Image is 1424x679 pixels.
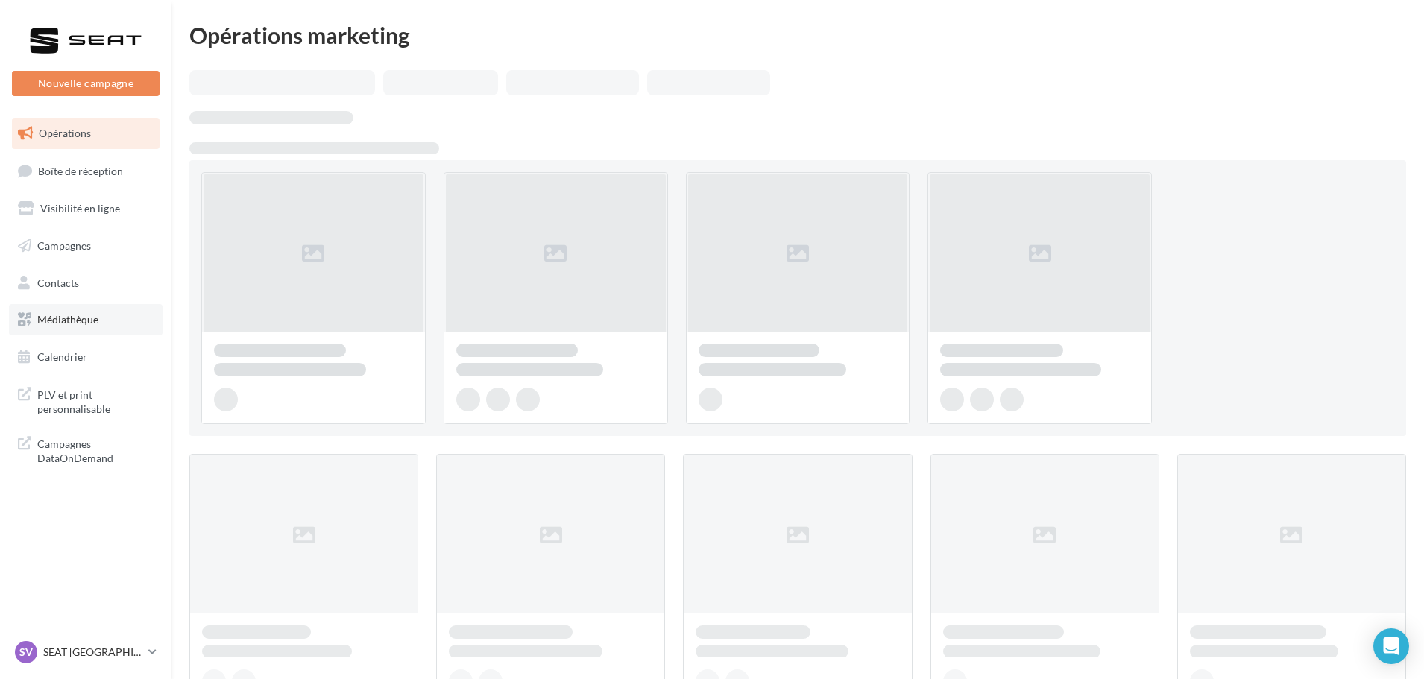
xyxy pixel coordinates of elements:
a: Boîte de réception [9,155,163,187]
span: SV [19,645,33,660]
span: Calendrier [37,350,87,363]
a: Campagnes [9,230,163,262]
button: Nouvelle campagne [12,71,160,96]
a: Médiathèque [9,304,163,335]
a: Calendrier [9,341,163,373]
span: Visibilité en ligne [40,202,120,215]
span: Opérations [39,127,91,139]
div: Opérations marketing [189,24,1406,46]
span: Médiathèque [37,313,98,326]
span: PLV et print personnalisable [37,385,154,417]
span: Campagnes [37,239,91,252]
a: SV SEAT [GEOGRAPHIC_DATA] [12,638,160,666]
p: SEAT [GEOGRAPHIC_DATA] [43,645,142,660]
span: Campagnes DataOnDemand [37,434,154,466]
a: Campagnes DataOnDemand [9,428,163,472]
a: Contacts [9,268,163,299]
span: Contacts [37,276,79,288]
a: Visibilité en ligne [9,193,163,224]
span: Boîte de réception [38,164,123,177]
a: Opérations [9,118,163,149]
a: PLV et print personnalisable [9,379,163,423]
div: Open Intercom Messenger [1373,628,1409,664]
